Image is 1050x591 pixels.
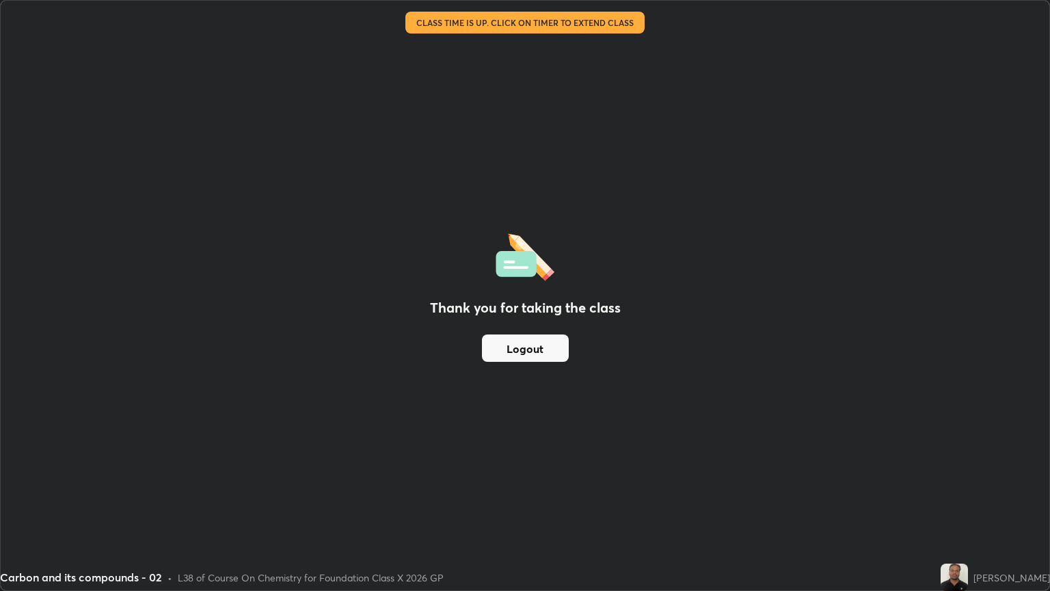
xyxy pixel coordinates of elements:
div: • [167,570,172,585]
div: L38 of Course On Chemistry for Foundation Class X 2026 GP [178,570,444,585]
div: [PERSON_NAME] [973,570,1050,585]
h2: Thank you for taking the class [430,298,621,318]
button: Logout [482,334,569,362]
img: c449bc7577714875aafd9c306618b106.jpg [941,564,968,591]
img: offlineFeedback.1438e8b3.svg [496,229,554,281]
